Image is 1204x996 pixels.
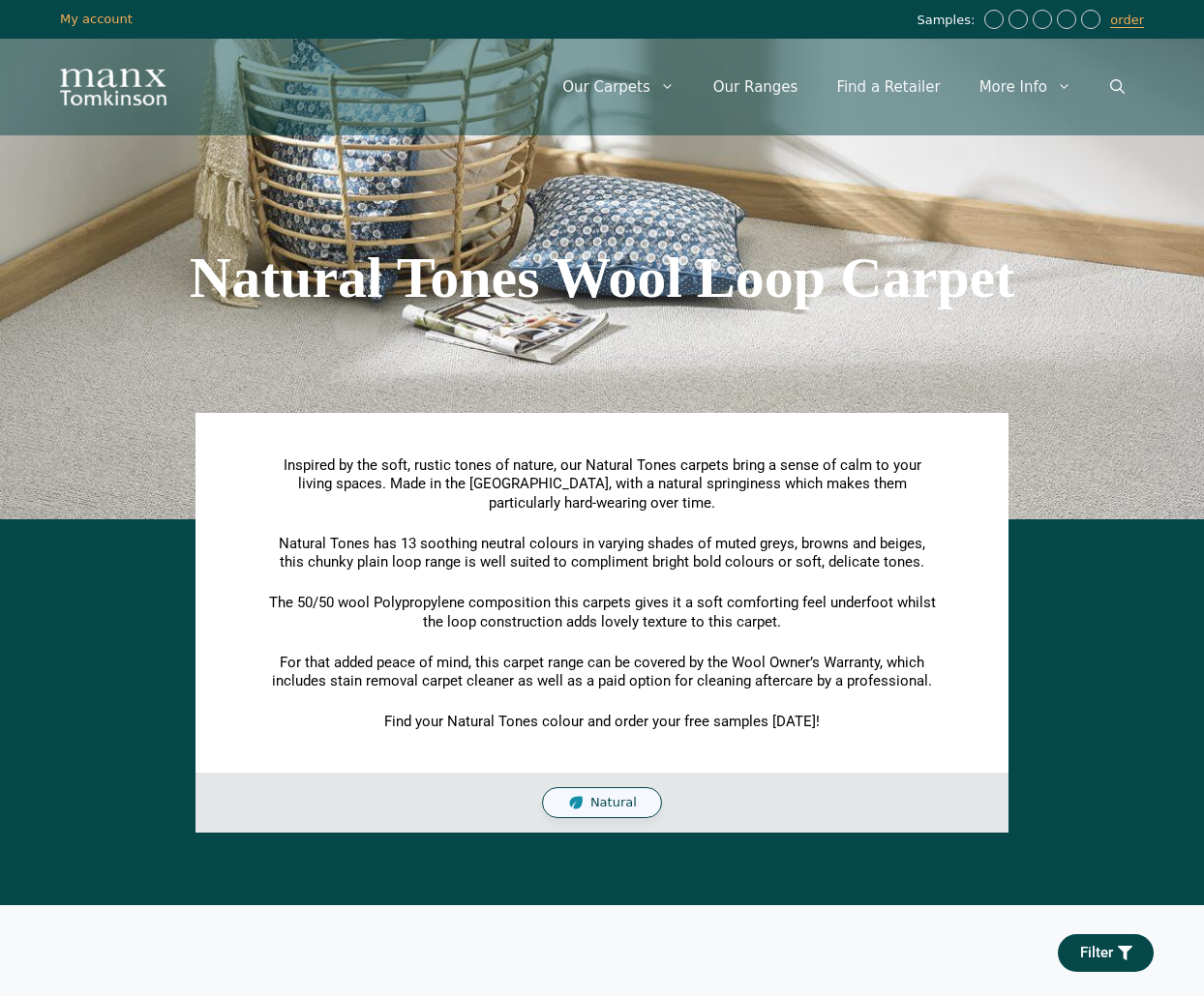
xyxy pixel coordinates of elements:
[543,58,1144,116] nav: Primary
[1058,934,1154,972] a: Filter
[268,654,936,691] p: For that added peace of mind, this carpet range can be covered by the Wool Owner’s Warranty, whic...
[917,13,979,29] span: Samples:
[590,795,637,811] span: Natural
[268,713,936,732] p: Find your Natural Tones colour and order your free samples [DATE]!
[60,249,1144,307] h1: Natural Tones Wool Loop Carpet
[960,58,1091,116] a: More Info
[1091,58,1144,116] a: Open Search Bar
[60,69,166,105] img: Manx Tomkinson
[284,456,921,512] span: Inspired by the soft, rustic tones of nature, our Natural Tones carpets bring a sense of calm to ...
[60,12,133,26] a: My account
[543,58,694,116] a: Our Carpets
[1080,946,1113,960] span: Filter
[268,594,936,631] p: The 50/50 wool Polypropylene composition this carpets gives it a soft comforting feel underfoot w...
[694,58,818,116] a: Our Ranges
[817,58,959,116] a: Find a Retailer
[1110,13,1144,28] a: order
[279,535,925,571] span: Natural Tones has 13 soothing neutral colours in varying shades of muted greys, browns and beiges...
